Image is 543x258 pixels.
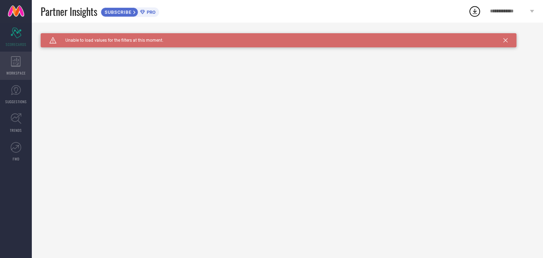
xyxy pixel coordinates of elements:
[468,5,481,18] div: Open download list
[10,128,22,133] span: TRENDS
[101,10,133,15] span: SUBSCRIBE
[57,38,163,43] span: Unable to load values for the filters at this moment.
[41,33,534,39] div: Unable to load filters at this moment. Please try later.
[6,70,26,76] span: WORKSPACE
[41,4,97,19] span: Partner Insights
[145,10,156,15] span: PRO
[5,99,27,104] span: SUGGESTIONS
[13,156,19,162] span: FWD
[101,6,159,17] a: SUBSCRIBEPRO
[6,42,27,47] span: SCORECARDS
